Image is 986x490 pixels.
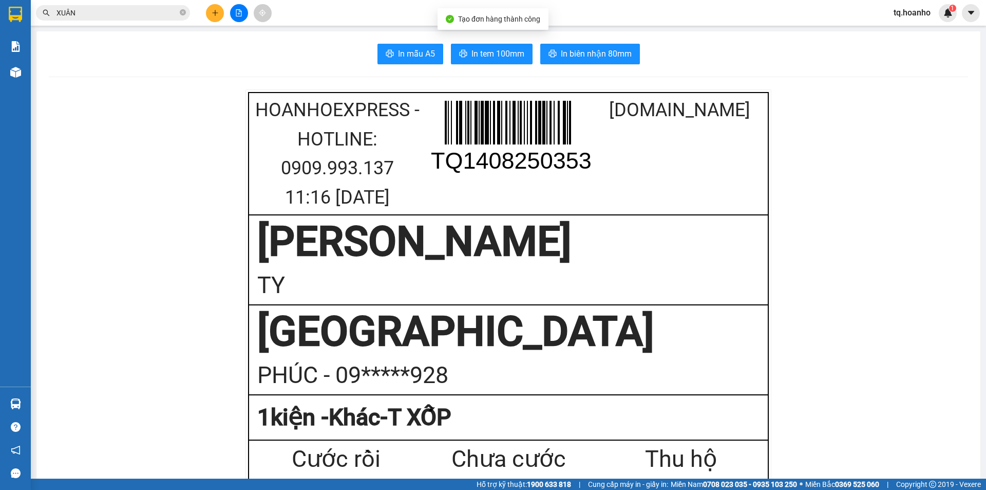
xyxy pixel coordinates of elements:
span: R/60 [41,65,61,76]
div: HoaNhoExpress - Hotline: 0909.993.137 11:16 [DATE] [252,96,423,212]
div: [GEOGRAPHIC_DATA] [257,306,760,357]
div: [PERSON_NAME] [9,9,91,32]
span: check-circle [446,15,454,23]
span: In mẫu A5 [398,47,435,60]
div: [GEOGRAPHIC_DATA] [98,9,202,32]
button: caret-down [962,4,980,22]
sup: 1 [949,5,956,12]
strong: 0708 023 035 - 0935 103 250 [703,480,797,488]
button: aim [254,4,272,22]
img: warehouse-icon [10,67,21,78]
span: | [887,479,888,490]
div: [PERSON_NAME] [257,216,760,267]
input: Tìm tên, số ĐT hoặc mã đơn [56,7,178,19]
span: Tạo đơn hàng thành công [458,15,540,23]
span: printer [548,49,557,59]
div: CHỊ 7 [98,32,202,44]
span: notification [11,445,21,455]
span: Nhận: [98,9,123,20]
span: caret-down [966,8,976,17]
span: plus [212,9,219,16]
div: Thu hộ [595,441,767,478]
img: warehouse-icon [10,398,21,409]
span: search [43,9,50,16]
span: Cung cấp máy in - giấy in: [588,479,668,490]
img: logo-vxr [9,7,22,22]
span: message [11,468,21,478]
span: printer [386,49,394,59]
span: close-circle [180,9,186,15]
span: close-circle [180,8,186,18]
div: KẾT [9,32,91,44]
button: file-add [230,4,248,22]
span: ⚪️ [800,482,803,486]
span: copyright [929,481,936,488]
button: printerIn mẫu A5 [377,44,443,64]
span: 1 [951,5,954,12]
span: Miền Bắc [805,479,879,490]
span: Miền Nam [671,479,797,490]
text: TQ1408250353 [431,148,592,174]
div: [DOMAIN_NAME] [594,96,765,125]
span: | [579,479,580,490]
span: Gửi: [9,9,25,20]
span: printer [459,49,467,59]
strong: 0369 525 060 [835,480,879,488]
button: printerIn biên nhận 80mm [540,44,640,64]
span: In biên nhận 80mm [561,47,632,60]
span: file-add [235,9,242,16]
img: icon-new-feature [943,8,953,17]
button: printerIn tem 100mm [451,44,533,64]
div: TY [257,267,760,304]
img: solution-icon [10,41,21,52]
span: SL [74,50,88,65]
strong: 1900 633 818 [527,480,571,488]
span: In tem 100mm [471,47,524,60]
div: Chưa cước [422,441,595,478]
div: Ghi chú: [9,64,202,77]
div: 1 kiện - Khác-T XỐP [257,400,760,436]
button: plus [206,4,224,22]
span: aim [259,9,266,16]
span: Hỗ trợ kỹ thuật: [477,479,571,490]
span: question-circle [11,422,21,432]
div: Cước rồi [250,441,422,478]
span: tq.hoanho [885,6,939,19]
div: Tên hàng: T ( : 1 ) [9,51,202,64]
